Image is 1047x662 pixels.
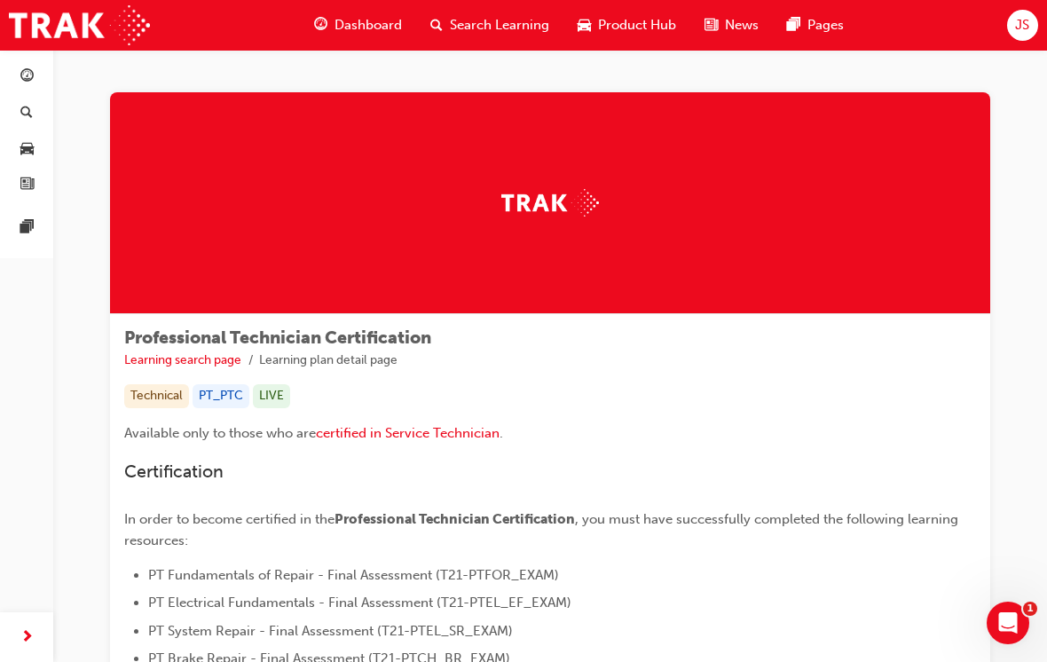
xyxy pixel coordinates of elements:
span: Product Hub [598,15,676,35]
span: search-icon [20,106,33,122]
span: , you must have successfully completed the following learning resources: [124,511,962,548]
span: news-icon [20,177,34,193]
iframe: Intercom live chat [987,602,1029,644]
span: Search Learning [450,15,549,35]
span: Dashboard [335,15,402,35]
span: news-icon [705,14,718,36]
a: news-iconNews [690,7,773,43]
span: Certification [124,461,224,482]
a: Learning search page [124,352,241,367]
span: pages-icon [20,220,34,236]
span: 1 [1023,602,1037,616]
img: Trak [9,5,150,45]
a: certified in Service Technician [316,425,500,441]
span: Pages [807,15,844,35]
li: Learning plan detail page [259,351,398,371]
span: Professional Technician Certification [124,327,431,348]
span: pages-icon [787,14,800,36]
span: search-icon [430,14,443,36]
img: Trak [501,189,599,217]
a: pages-iconPages [773,7,858,43]
span: PT Electrical Fundamentals - Final Assessment (T21-PTEL_EF_EXAM) [148,595,571,611]
div: PT_PTC [193,384,249,408]
span: PT System Repair - Final Assessment (T21-PTEL_SR_EXAM) [148,623,513,639]
span: Available only to those who are [124,425,316,441]
span: next-icon [20,627,34,649]
span: Professional Technician Certification [335,511,575,527]
span: JS [1015,15,1029,35]
span: . [500,425,503,441]
a: car-iconProduct Hub [563,7,690,43]
div: LIVE [253,384,290,408]
span: guage-icon [314,14,327,36]
span: car-icon [20,141,34,157]
span: guage-icon [20,69,34,85]
a: search-iconSearch Learning [416,7,563,43]
span: PT Fundamentals of Repair - Final Assessment (T21-PTFOR_EXAM) [148,567,559,583]
a: guage-iconDashboard [300,7,416,43]
span: News [725,15,759,35]
span: In order to become certified in the [124,511,335,527]
button: JS [1007,10,1038,41]
div: Technical [124,384,189,408]
span: car-icon [578,14,591,36]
